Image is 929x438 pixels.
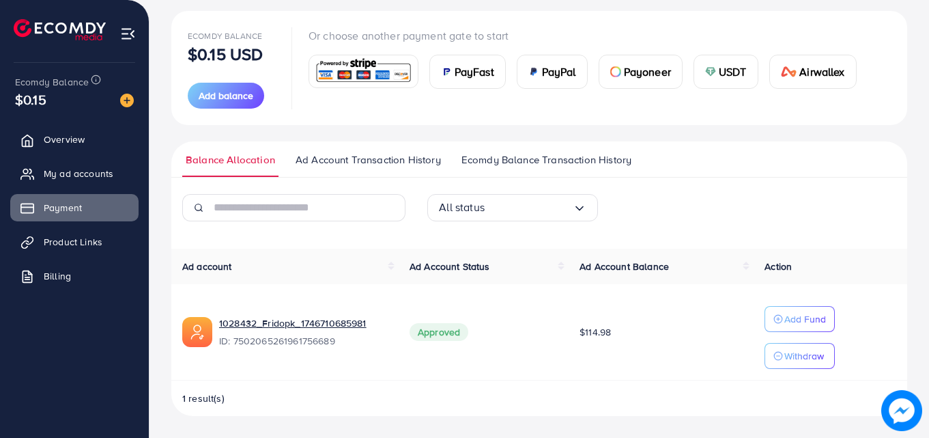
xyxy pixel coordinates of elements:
span: 1 result(s) [182,392,225,405]
span: Ecomdy Balance Transaction History [461,152,631,167]
span: My ad accounts [44,167,113,180]
span: Add balance [199,89,253,102]
div: <span class='underline'>1028432_Fridopk_1746710685981</span></br>7502065261961756689 [219,316,388,348]
span: Approved [410,323,468,341]
img: image [881,390,922,431]
span: ID: 7502065261961756689 [219,334,388,348]
img: card [313,57,414,86]
span: Airwallex [799,64,844,80]
a: My ad accounts [10,160,139,187]
a: cardPayoneer [599,55,683,89]
span: Ad account [182,260,232,273]
img: card [528,66,539,77]
img: card [781,66,797,77]
img: logo [14,19,106,40]
span: PayPal [542,64,576,80]
input: Search for option [485,197,573,218]
span: Product Links [44,235,102,249]
span: Ecomdy Balance [188,30,262,42]
a: Billing [10,262,139,290]
span: Payoneer [624,64,671,80]
span: Balance Allocation [186,152,275,167]
span: Ecomdy Balance [15,75,89,89]
a: cardAirwallex [769,55,857,89]
span: Overview [44,133,85,146]
a: cardPayPal [517,55,588,89]
span: PayFast [455,64,494,80]
a: Payment [10,194,139,221]
img: card [705,66,716,77]
button: Add Fund [764,306,835,332]
img: ic-ads-acc.e4c84228.svg [182,317,212,347]
img: image [120,94,134,107]
span: Payment [44,201,82,215]
p: Add Fund [784,311,826,327]
span: Ad Account Status [410,260,490,273]
button: Add balance [188,83,264,109]
a: cardUSDT [694,55,758,89]
div: Search for option [427,194,598,221]
img: menu [120,26,136,42]
a: cardPayFast [429,55,506,89]
span: $114.98 [580,325,611,339]
img: card [441,66,452,77]
button: Withdraw [764,343,835,369]
a: 1028432_Fridopk_1746710685981 [219,316,388,330]
p: Withdraw [784,348,824,364]
p: $0.15 USD [188,46,263,62]
span: Action [764,260,792,273]
img: card [610,66,621,77]
span: Billing [44,269,71,283]
a: Product Links [10,228,139,256]
a: Overview [10,126,139,153]
span: All status [439,197,485,218]
span: Ad Account Transaction History [296,152,441,167]
span: USDT [719,64,747,80]
span: $0.15 [15,90,46,109]
a: card [309,55,418,88]
p: Or choose another payment gate to start [309,27,868,44]
span: Ad Account Balance [580,260,669,273]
